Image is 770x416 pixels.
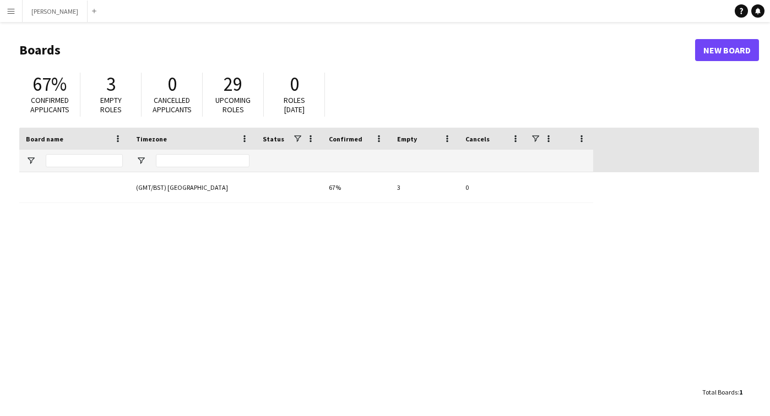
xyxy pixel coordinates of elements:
[26,156,36,166] button: Open Filter Menu
[46,154,123,167] input: Board name Filter Input
[23,1,88,22] button: [PERSON_NAME]
[30,95,69,114] span: Confirmed applicants
[322,172,391,202] div: 67%
[19,42,695,58] h1: Boards
[156,154,250,167] input: Timezone Filter Input
[739,388,742,396] span: 1
[136,135,167,143] span: Timezone
[32,72,67,96] span: 67%
[224,72,242,96] span: 29
[329,135,362,143] span: Confirmed
[215,95,251,114] span: Upcoming roles
[290,72,299,96] span: 0
[391,172,459,202] div: 3
[26,135,63,143] span: Board name
[465,135,490,143] span: Cancels
[702,388,738,396] span: Total Boards
[459,172,527,202] div: 0
[153,95,192,114] span: Cancelled applicants
[167,72,177,96] span: 0
[100,95,122,114] span: Empty roles
[129,172,256,202] div: (GMT/BST) [GEOGRAPHIC_DATA]
[695,39,759,61] a: New Board
[284,95,305,114] span: Roles [DATE]
[136,156,146,166] button: Open Filter Menu
[397,135,417,143] span: Empty
[702,381,742,403] div: :
[263,135,284,143] span: Status
[106,72,116,96] span: 3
